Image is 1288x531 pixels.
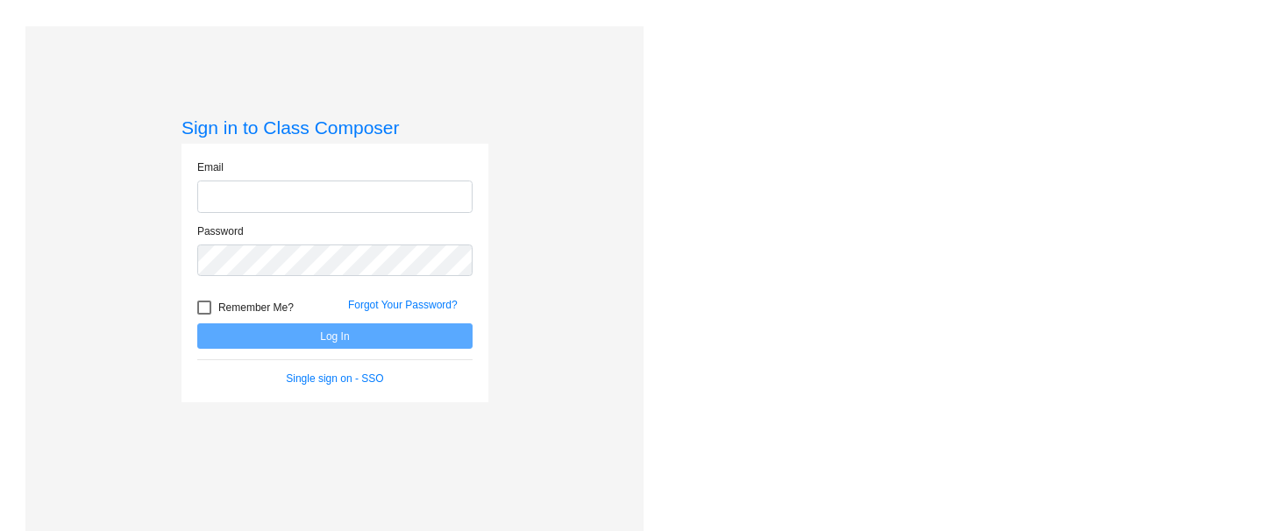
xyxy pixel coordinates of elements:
label: Password [197,223,244,239]
label: Email [197,159,224,175]
span: Remember Me? [218,297,294,318]
h3: Sign in to Class Composer [181,117,488,138]
a: Forgot Your Password? [348,299,458,311]
button: Log In [197,323,473,349]
a: Single sign on - SSO [286,372,383,385]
